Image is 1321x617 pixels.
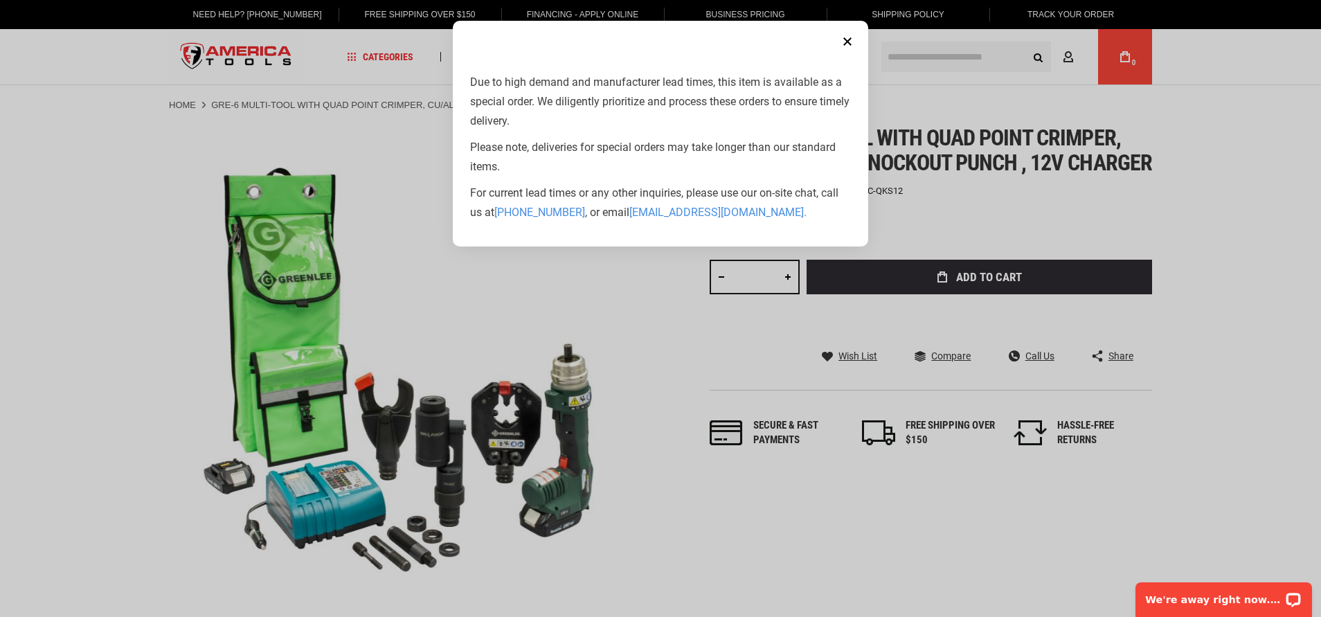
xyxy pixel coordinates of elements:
[470,184,851,222] p: For current lead times or any other inquiries, please use our on-site chat, call us at , or email
[470,138,851,177] p: Please note, deliveries for special orders may take longer than our standard items.
[1126,573,1321,617] iframe: LiveChat chat widget
[470,73,851,131] p: Due to high demand and manufacturer lead times, this item is available as a special order. We dil...
[494,206,585,219] a: [PHONE_NUMBER]
[629,206,807,219] a: [EMAIL_ADDRESS][DOMAIN_NAME].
